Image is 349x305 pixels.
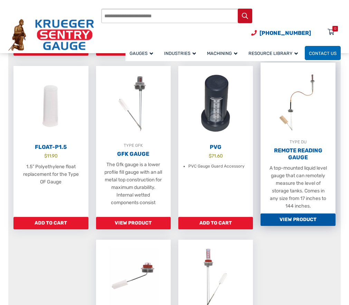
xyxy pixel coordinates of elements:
[164,51,196,56] span: Industries
[260,30,311,36] span: [PHONE_NUMBER]
[207,51,237,56] span: Machining
[13,66,88,142] img: Float-P1.5
[178,217,253,229] a: Add to cart: “PVG”
[125,45,160,61] a: Gauges
[261,147,335,161] h2: Remote Reading Gauge
[305,46,341,60] a: Contact Us
[160,45,203,61] a: Industries
[44,153,47,159] span: $
[20,163,81,186] p: 1.5” Polyethylene float replacement for the Type OF Gauge
[334,26,336,31] div: 0
[13,217,88,229] a: Add to cart: “Float-P1.5”
[96,66,171,142] img: GFK Gauge
[248,51,298,56] span: Resource Library
[103,161,164,207] p: The Gfk gauge is a lower profile fill gauge with an all metal top construction for maximum durabi...
[261,139,335,145] div: TYPE DU
[203,45,244,61] a: Machining
[130,51,153,56] span: Gauges
[96,151,171,158] h2: GFK Gauge
[251,29,311,37] a: Phone Number (920) 434-8860
[13,144,88,151] h2: Float-P1.5
[44,153,58,159] bdi: 11.90
[96,66,171,217] a: TYPE GFKGFK Gauge The Gfk gauge is a lower profile fill gauge with an all metal top construction ...
[178,144,253,151] h2: PVG
[261,63,335,139] img: Remote Reading Gauge
[209,153,223,159] bdi: 71.60
[261,63,335,213] a: TYPE DURemote Reading Gauge A top-mounted liquid level gauge that can remotely measure the level ...
[267,164,328,210] p: A top-mounted liquid level gauge that can remotely measure the level of storage tanks. Comes in a...
[178,66,253,142] img: PVG
[261,213,335,226] a: Read more about “Remote Reading Gauge”
[244,45,305,61] a: Resource Library
[13,66,88,217] a: Float-P1.5 $11.90 1.5” Polyethylene float replacement for the Type OF Gauge
[8,19,94,51] img: Krueger Sentry Gauge
[188,163,245,170] li: PVC Gauge Guard Accessory
[209,153,211,159] span: $
[96,142,171,149] div: TYPE GFK
[96,217,171,229] a: Read more about “GFK Gauge”
[309,51,337,56] span: Contact Us
[178,66,253,217] a: PVG $71.60 PVC Gauge Guard Accessory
